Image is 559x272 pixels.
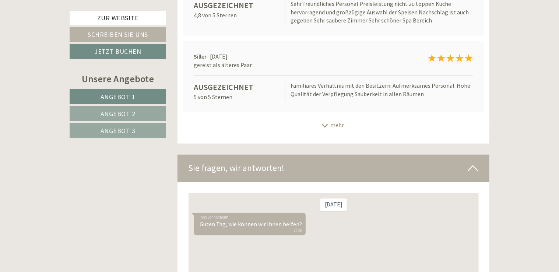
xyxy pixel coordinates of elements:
[70,11,166,25] a: Zur Website
[177,155,490,182] div: Sie fragen, wir antworten!
[189,81,285,101] div: 5 von 5 Sternen
[70,44,166,59] a: Jetzt buchen
[70,72,166,86] div: Unsere Angebote
[194,81,279,93] div: Ausgezeichnet
[177,118,490,132] div: mehr
[285,81,478,101] div: Familiäres Verhältnis mit den Besitzern. Aufmerksames Personal. Hohe Qualität der Verpflegung Sau...
[11,36,113,41] small: 20:30
[101,126,136,135] span: Angebot 3
[132,6,158,18] div: [DATE]
[243,192,290,207] button: Senden
[70,27,166,42] a: Schreiben Sie uns
[11,21,113,27] div: Inso Sonnenheim
[194,61,376,69] div: gereist als älteres Paar
[6,20,117,42] div: Guten Tag, wie können wir Ihnen helfen?
[189,52,382,69] div: - [DATE]
[101,109,136,118] span: Angebot 2
[194,53,207,60] strong: Siller
[101,93,136,101] span: Angebot 1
